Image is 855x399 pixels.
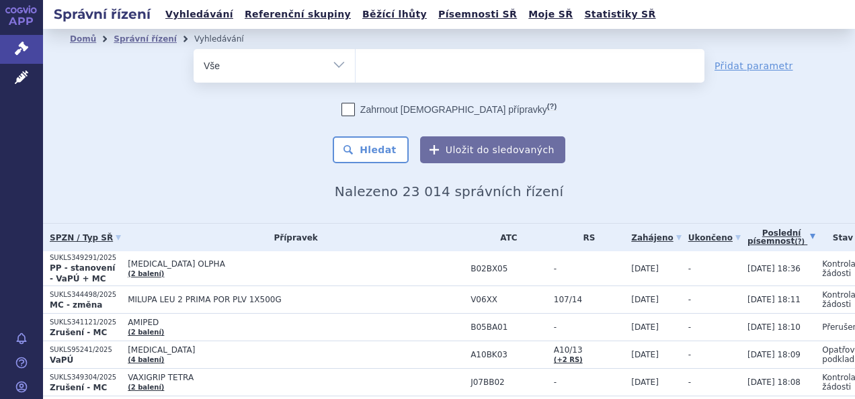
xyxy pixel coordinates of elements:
[114,34,177,44] a: Správní řízení
[128,318,464,327] span: AMIPED
[121,224,464,251] th: Přípravek
[50,300,102,310] strong: MC - změna
[688,350,691,359] span: -
[631,378,659,387] span: [DATE]
[50,373,121,382] p: SUKLS349304/2025
[747,350,801,359] span: [DATE] 18:09
[50,253,121,263] p: SUKLS349291/2025
[128,384,164,391] a: (2 balení)
[50,290,121,300] p: SUKLS344498/2025
[747,378,801,387] span: [DATE] 18:08
[341,103,557,116] label: Zahrnout [DEMOGRAPHIC_DATA] přípravky
[631,350,659,359] span: [DATE]
[128,356,164,363] a: (4 balení)
[128,345,464,355] span: [MEDICAL_DATA]
[50,318,121,327] p: SUKLS341121/2025
[471,264,547,273] span: B02BX05
[128,328,164,336] a: (2 balení)
[128,373,464,382] span: VAXIGRIP TETRA
[128,259,464,269] span: [MEDICAL_DATA] OLPHA
[688,322,691,332] span: -
[128,295,464,304] span: MILUPA LEU 2 PRIMA POR PLV 1X500G
[50,345,121,355] p: SUKLS95241/2025
[420,136,565,163] button: Uložit do sledovaných
[194,29,261,49] li: Vyhledávání
[554,378,624,387] span: -
[161,5,237,24] a: Vyhledávání
[631,322,659,332] span: [DATE]
[50,328,107,337] strong: Zrušení - MC
[335,183,563,199] span: Nalezeno 23 014 správních řízení
[464,224,547,251] th: ATC
[554,345,624,355] span: A10/13
[747,224,815,251] a: Poslednípísemnost(?)
[333,136,409,163] button: Hledat
[631,295,659,304] span: [DATE]
[358,5,431,24] a: Běžící lhůty
[471,350,547,359] span: A10BK03
[471,322,547,332] span: B05BA01
[471,295,547,304] span: V06XX
[434,5,521,24] a: Písemnosti SŘ
[688,295,691,304] span: -
[50,383,107,392] strong: Zrušení - MC
[50,263,115,283] strong: PP - stanovení - VaPÚ + MC
[547,102,557,111] abbr: (?)
[688,264,691,273] span: -
[747,295,801,304] span: [DATE] 18:11
[524,5,577,24] a: Moje SŘ
[70,34,96,44] a: Domů
[554,295,624,304] span: 107/14
[580,5,659,24] a: Statistiky SŘ
[747,322,801,332] span: [DATE] 18:10
[50,228,121,247] a: SPZN / Typ SŘ
[547,224,624,251] th: RS
[471,378,547,387] span: J07BB02
[128,270,164,277] a: (2 balení)
[43,5,161,24] h2: Správní řízení
[554,322,624,332] span: -
[795,238,805,246] abbr: (?)
[688,378,691,387] span: -
[747,264,801,273] span: [DATE] 18:36
[241,5,355,24] a: Referenční skupiny
[715,59,793,73] a: Přidat parametr
[688,228,741,247] a: Ukončeno
[554,264,624,273] span: -
[631,264,659,273] span: [DATE]
[50,355,73,365] strong: VaPÚ
[554,356,583,363] a: (+2 RS)
[631,228,681,247] a: Zahájeno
